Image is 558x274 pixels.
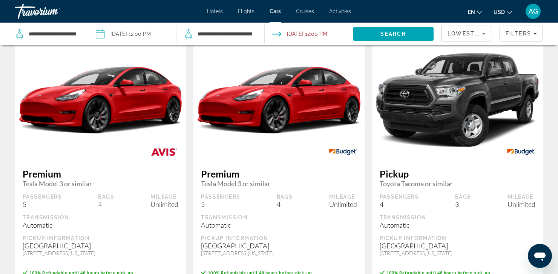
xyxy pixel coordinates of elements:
button: Change currency [494,6,512,17]
div: Automatic [23,221,178,229]
span: Premium [23,168,178,179]
button: Open drop-off date and time picker [272,23,327,45]
div: Pickup Information [380,235,535,242]
mat-select: Sort by [448,29,486,38]
div: [STREET_ADDRESS][US_STATE] [23,250,178,256]
iframe: Button to launch messaging window [528,244,552,268]
button: User Menu [523,3,543,19]
div: [GEOGRAPHIC_DATA] [380,242,535,250]
div: 3 [455,200,471,208]
button: Change language [468,6,482,17]
span: Tesla Model 3 or similar [23,179,178,188]
div: Transmission [380,214,535,221]
div: [STREET_ADDRESS][US_STATE] [201,250,357,256]
div: Bags [455,193,471,200]
div: Mileage [329,193,357,200]
div: Mileage [507,193,535,200]
div: 4 [98,200,114,208]
div: [GEOGRAPHIC_DATA] [201,242,357,250]
img: AVIS [143,144,186,161]
div: [STREET_ADDRESS][US_STATE] [380,250,535,256]
div: Pickup Information [23,235,178,242]
span: Search [380,31,406,37]
a: Hotels [207,8,223,14]
div: Bags [277,193,293,200]
button: Pickup date: Oct 16, 2025 12:00 PM [96,23,151,45]
span: Filters [506,31,531,37]
span: Tesla Model 3 or similar [201,179,357,188]
a: Cruises [296,8,314,14]
div: Transmission [201,214,357,221]
span: Toyota Tacoma or similar [380,179,535,188]
div: Mileage [150,193,178,200]
div: Unlimited [150,200,178,208]
span: Premium [201,168,357,179]
img: Toyota Tacoma or similar [372,44,543,156]
span: Pickup [380,168,535,179]
a: Flights [238,8,254,14]
a: Activities [329,8,351,14]
button: Search [353,27,434,41]
div: Transmission [23,214,178,221]
input: Search pickup location [28,28,77,40]
div: 5 [201,200,240,208]
div: Automatic [380,221,535,229]
a: Travorium [15,2,90,21]
div: 4 [380,200,419,208]
div: Passengers [201,193,240,200]
div: Passengers [380,193,419,200]
div: Unlimited [507,200,535,208]
img: Tesla Model 3 or similar [193,44,364,156]
img: BUDGET [500,144,543,161]
span: AG [529,8,538,15]
div: Automatic [201,221,357,229]
img: BUDGET [321,144,365,161]
span: Lowest Price [448,31,496,37]
div: 4 [277,200,293,208]
input: Search dropoff location [197,28,253,40]
span: USD [494,9,505,15]
div: Bags [98,193,114,200]
div: Unlimited [329,200,357,208]
span: en [468,9,475,15]
div: [GEOGRAPHIC_DATA] [23,242,178,250]
div: Passengers [23,193,62,200]
button: Filters [500,26,543,41]
img: Tesla Model 3 or similar [15,44,186,156]
a: Cars [270,8,281,14]
div: 5 [23,200,62,208]
div: Pickup Information [201,235,357,242]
